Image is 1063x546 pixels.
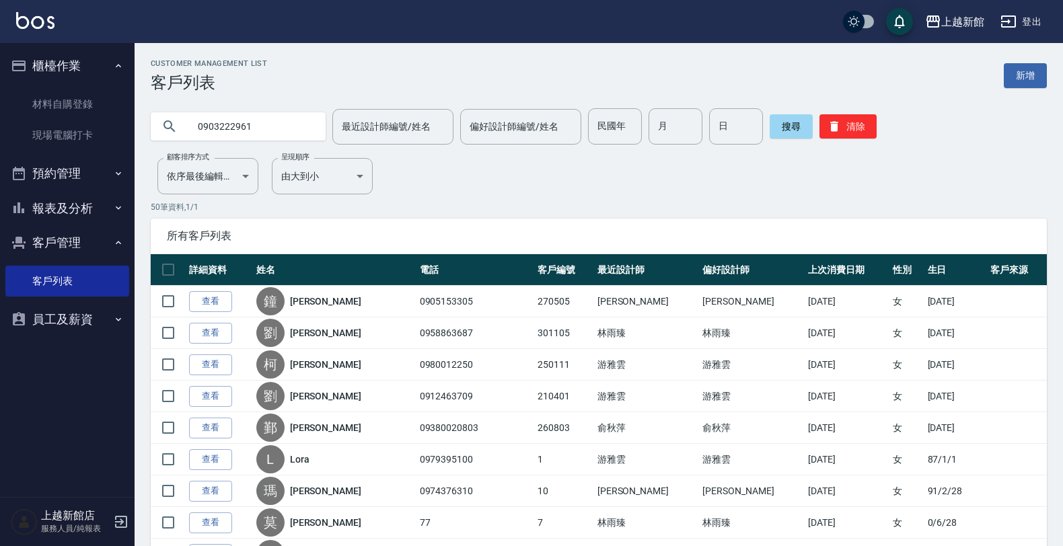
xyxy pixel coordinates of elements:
[290,516,361,529] a: [PERSON_NAME]
[819,114,877,139] button: 清除
[416,254,534,286] th: 電話
[924,475,988,507] td: 91/2/28
[699,475,805,507] td: [PERSON_NAME]
[889,286,924,317] td: 女
[805,254,889,286] th: 上次消費日期
[416,412,534,444] td: 09380020803
[770,114,813,139] button: 搜尋
[256,477,285,505] div: 瑪
[188,108,315,145] input: 搜尋關鍵字
[256,508,285,537] div: 莫
[889,444,924,475] td: 女
[805,444,889,475] td: [DATE]
[1004,63,1047,88] a: 新增
[151,59,267,68] h2: Customer Management List
[924,254,988,286] th: 生日
[924,412,988,444] td: [DATE]
[290,484,361,498] a: [PERSON_NAME]
[699,507,805,539] td: 林雨臻
[534,444,594,475] td: 1
[924,507,988,539] td: 0/6/28
[594,349,700,381] td: 游雅雲
[594,317,700,349] td: 林雨臻
[594,507,700,539] td: 林雨臻
[416,317,534,349] td: 0958863687
[699,444,805,475] td: 游雅雲
[594,444,700,475] td: 游雅雲
[699,381,805,412] td: 游雅雲
[889,412,924,444] td: 女
[924,381,988,412] td: [DATE]
[189,386,232,407] a: 查看
[924,286,988,317] td: [DATE]
[805,475,889,507] td: [DATE]
[290,358,361,371] a: [PERSON_NAME]
[5,89,129,120] a: 材料自購登錄
[416,286,534,317] td: 0905153305
[534,412,594,444] td: 260803
[534,507,594,539] td: 7
[5,156,129,191] button: 預約管理
[281,152,309,162] label: 呈現順序
[189,354,232,375] a: 查看
[272,158,373,194] div: 由大到小
[290,326,361,340] a: [PERSON_NAME]
[594,254,700,286] th: 最近設計師
[16,12,54,29] img: Logo
[805,412,889,444] td: [DATE]
[805,317,889,349] td: [DATE]
[534,317,594,349] td: 301105
[5,266,129,297] a: 客戶列表
[256,287,285,315] div: 鐘
[699,349,805,381] td: 游雅雲
[41,509,110,522] h5: 上越新館店
[290,453,309,466] a: Lora
[889,349,924,381] td: 女
[534,254,594,286] th: 客戶編號
[594,475,700,507] td: [PERSON_NAME]
[290,295,361,308] a: [PERSON_NAME]
[920,8,990,36] button: 上越新館
[699,286,805,317] td: [PERSON_NAME]
[11,508,38,535] img: Person
[5,120,129,151] a: 現場電腦打卡
[924,444,988,475] td: 87/1/1
[889,507,924,539] td: 女
[256,414,285,442] div: 鄞
[189,449,232,470] a: 查看
[256,445,285,473] div: L
[941,13,984,30] div: 上越新館
[189,323,232,344] a: 查看
[889,317,924,349] td: 女
[805,507,889,539] td: [DATE]
[151,73,267,92] h3: 客戶列表
[699,412,805,444] td: 俞秋萍
[167,229,1031,243] span: 所有客戶列表
[253,254,416,286] th: 姓名
[594,286,700,317] td: [PERSON_NAME]
[805,381,889,412] td: [DATE]
[189,291,232,312] a: 查看
[805,349,889,381] td: [DATE]
[416,381,534,412] td: 0912463709
[699,317,805,349] td: 林雨臻
[189,481,232,502] a: 查看
[416,475,534,507] td: 0974376310
[151,201,1047,213] p: 50 筆資料, 1 / 1
[534,475,594,507] td: 10
[594,412,700,444] td: 俞秋萍
[805,286,889,317] td: [DATE]
[416,507,534,539] td: 77
[41,522,110,535] p: 服務人員/純報表
[5,225,129,260] button: 客戶管理
[189,418,232,438] a: 查看
[256,319,285,347] div: 劉
[5,302,129,337] button: 員工及薪資
[186,254,253,286] th: 詳細資料
[416,444,534,475] td: 0979395100
[995,9,1047,34] button: 登出
[534,349,594,381] td: 250111
[256,382,285,410] div: 劉
[534,381,594,412] td: 210401
[157,158,258,194] div: 依序最後編輯時間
